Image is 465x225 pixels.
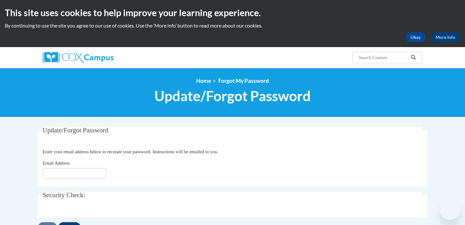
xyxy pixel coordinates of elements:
a: Home [196,77,211,84]
button: Okay [406,32,426,42]
a: More Info [431,32,460,42]
h2: This site uses cookies to help improve your learning experience. [5,6,460,19]
span: Forgot My Password [218,77,269,84]
span: Update/Forgot Password [154,88,311,104]
span: Security Check: [43,191,85,199]
input: Search Courses [358,54,409,61]
p: By continuing to use the site you agree to our use of cookies. Use the ‘More info’ button to read... [5,22,460,29]
iframe: Button to launch messaging window [440,200,460,220]
span: Email Address [43,161,70,166]
button: Search [409,54,418,61]
img: Cox Campus [43,52,114,63]
span: Update/Forgot Password [43,126,108,134]
a: Cox Campus [43,52,163,63]
span: Enter your email address below to recreate your password. Instructions will be emailed to you. [43,149,218,154]
input: Email [43,168,106,179]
